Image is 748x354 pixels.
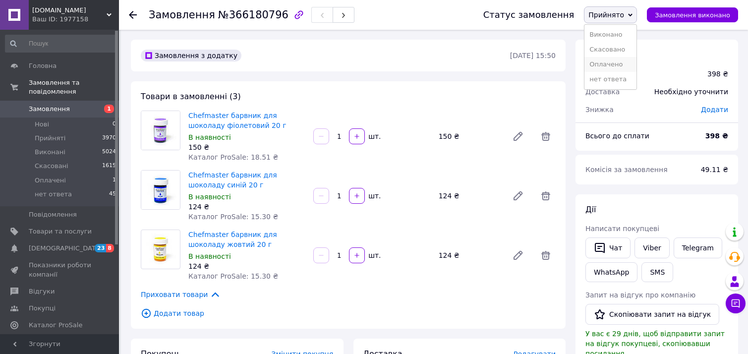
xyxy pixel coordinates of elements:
[188,213,278,221] span: Каталог ProSale: 15.30 ₴
[435,248,504,262] div: 124 ₴
[35,190,72,199] span: нет ответа
[29,244,102,253] span: [DEMOGRAPHIC_DATA]
[95,244,106,252] span: 23
[104,105,114,113] span: 1
[584,27,636,42] li: Виконано
[141,50,241,61] div: Замовлення з додатку
[35,120,49,129] span: Нові
[188,112,287,129] a: Chefmaster барвник для шоколаду фіолетовий 20 г
[648,81,734,103] div: Необхідно уточнити
[188,171,277,189] a: Chefmaster барвник для шоколаду синій 20 г
[188,142,305,152] div: 150 ₴
[634,237,669,258] a: Viber
[141,171,180,209] img: Chefmaster барвник для шоколаду синій 20 г
[149,9,215,21] span: Замовлення
[726,294,746,313] button: Чат з покупцем
[188,231,277,248] a: Chefmaster барвник для шоколаду жовтий 20 г
[510,52,556,59] time: [DATE] 15:50
[29,210,77,219] span: Повідомлення
[585,132,649,140] span: Всього до сплати
[585,88,620,96] span: Доставка
[366,250,382,260] div: шт.
[585,205,596,214] span: Дії
[707,69,728,79] div: 398 ₴
[585,291,695,299] span: Запит на відгук про компанію
[508,126,528,146] a: Редагувати
[188,133,231,141] span: В наявності
[188,202,305,212] div: 124 ₴
[435,129,504,143] div: 150 ₴
[655,11,730,19] span: Замовлення виконано
[29,105,70,114] span: Замовлення
[29,304,56,313] span: Покупці
[188,272,278,280] span: Каталог ProSale: 15.30 ₴
[536,186,556,206] span: Видалити
[35,162,68,171] span: Скасовані
[188,261,305,271] div: 124 ₴
[113,120,116,129] span: 0
[29,227,92,236] span: Товари та послуги
[705,132,728,140] b: 398 ₴
[585,166,668,174] span: Комісія за замовлення
[585,304,719,325] button: Скопіювати запит на відгук
[141,92,241,101] span: Товари в замовленні (3)
[218,9,288,21] span: №366180796
[35,148,65,157] span: Виконані
[35,176,66,185] span: Оплачені
[188,252,231,260] span: В наявності
[674,237,722,258] a: Telegram
[113,176,116,185] span: 1
[584,42,636,57] li: Скасовано
[29,78,119,96] span: Замовлення та повідомлення
[109,190,116,199] span: 45
[106,244,114,252] span: 8
[188,193,231,201] span: В наявності
[29,61,57,70] span: Головна
[129,10,137,20] div: Повернутися назад
[536,126,556,146] span: Видалити
[29,261,92,279] span: Показники роботи компанії
[102,134,116,143] span: 3970
[588,11,624,19] span: Прийнято
[188,153,278,161] span: Каталог ProSale: 18.51 ₴
[641,262,673,282] button: SMS
[585,225,659,233] span: Написати покупцеві
[102,148,116,157] span: 5024
[584,72,636,87] li: нет ответа
[29,287,55,296] span: Відгуки
[32,15,119,24] div: Ваш ID: 1977158
[143,230,178,269] img: Chefmaster барвник для шоколаду жовтий 20 г
[366,131,382,141] div: шт.
[32,6,107,15] span: mold.prom.ua
[141,289,221,300] span: Приховати товари
[508,245,528,265] a: Редагувати
[435,189,504,203] div: 124 ₴
[585,106,614,114] span: Знижка
[585,237,631,258] button: Чат
[585,262,637,282] a: WhatsApp
[5,35,117,53] input: Пошук
[701,166,728,174] span: 49.11 ₴
[102,162,116,171] span: 1615
[141,111,180,150] img: Chefmaster барвник для шоколаду фіолетовий 20 г
[35,134,65,143] span: Прийняті
[141,308,556,319] span: Додати товар
[584,57,636,72] li: Оплачено
[366,191,382,201] div: шт.
[701,106,728,114] span: Додати
[29,321,82,330] span: Каталог ProSale
[647,7,738,22] button: Замовлення виконано
[536,245,556,265] span: Видалити
[483,10,575,20] div: Статус замовлення
[508,186,528,206] a: Редагувати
